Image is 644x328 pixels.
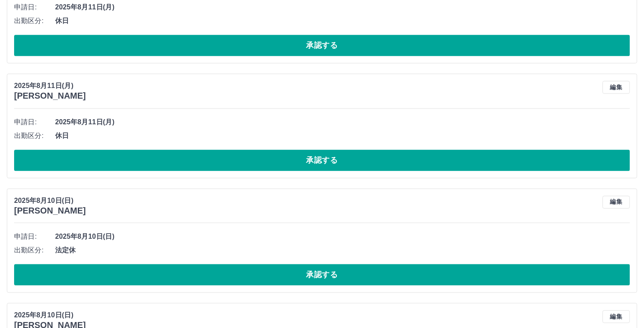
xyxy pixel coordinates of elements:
[14,231,55,242] span: 申請日:
[55,231,630,242] span: 2025年8月10日(日)
[14,91,86,101] h3: [PERSON_NAME]
[603,196,630,208] button: 編集
[55,245,630,255] span: 法定休
[14,264,630,285] button: 承認する
[14,245,55,255] span: 出勤区分:
[14,117,55,127] span: 申請日:
[603,310,630,323] button: 編集
[14,196,86,206] p: 2025年8月10日(日)
[14,81,86,91] p: 2025年8月11日(月)
[14,310,86,320] p: 2025年8月10日(日)
[14,35,630,56] button: 承認する
[55,2,630,12] span: 2025年8月11日(月)
[14,131,55,141] span: 出勤区分:
[55,16,630,26] span: 休日
[603,81,630,94] button: 編集
[55,117,630,127] span: 2025年8月11日(月)
[14,16,55,26] span: 出勤区分:
[14,2,55,12] span: 申請日:
[14,149,630,171] button: 承認する
[14,206,86,216] h3: [PERSON_NAME]
[55,131,630,141] span: 休日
